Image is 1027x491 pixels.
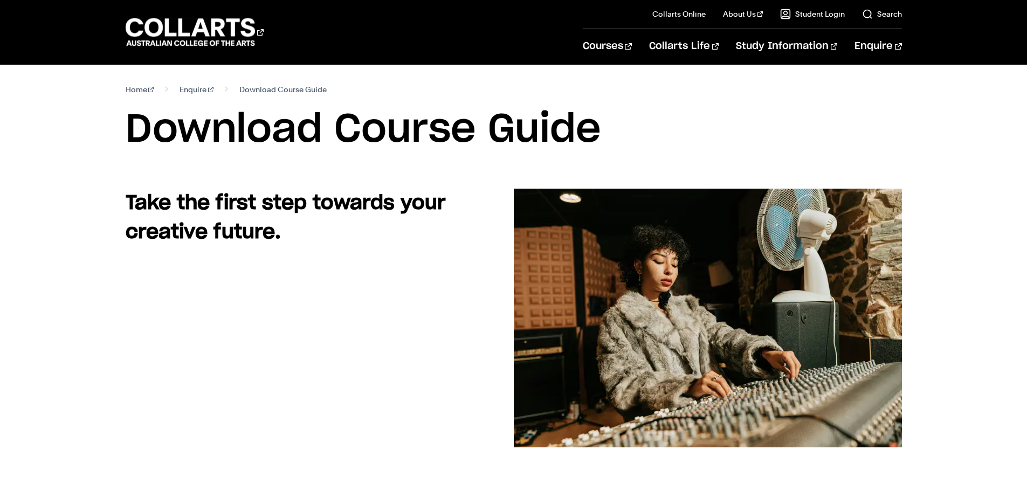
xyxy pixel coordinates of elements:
a: Enquire [854,29,901,64]
a: Courses [583,29,632,64]
span: Download Course Guide [239,82,327,97]
a: Student Login [780,9,845,19]
a: Collarts Online [652,9,706,19]
a: Enquire [180,82,213,97]
a: Study Information [736,29,837,64]
h1: Download Course Guide [126,106,902,154]
strong: Take the first step towards your creative future. [126,193,445,242]
a: Collarts Life [649,29,719,64]
div: Go to homepage [126,17,264,47]
a: Search [862,9,902,19]
a: Home [126,82,154,97]
a: About Us [723,9,763,19]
